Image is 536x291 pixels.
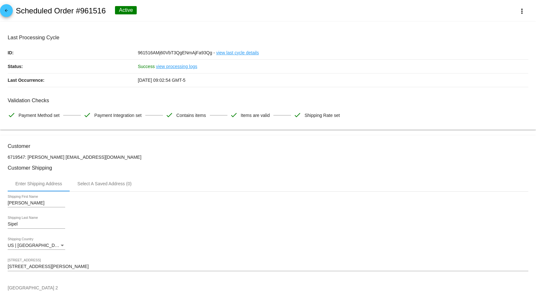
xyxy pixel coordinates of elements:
[19,109,59,122] span: Payment Method set
[8,243,64,248] span: US | [GEOGRAPHIC_DATA]
[77,181,132,186] div: Select A Saved Address (0)
[156,60,197,73] a: view processing logs
[8,222,65,227] input: Shipping Last Name
[115,6,137,14] div: Active
[3,8,10,16] mat-icon: arrow_back
[94,109,142,122] span: Payment Integration set
[230,111,238,119] mat-icon: check
[83,111,91,119] mat-icon: check
[241,109,270,122] span: Items are valid
[138,50,215,55] span: 961516AMj60VbT3QgENmAjFa93Qg -
[138,78,186,83] span: [DATE] 09:02:54 GMT-5
[8,73,138,87] p: Last Occurrence:
[8,60,138,73] p: Status:
[8,264,528,269] input: Shipping Street 1
[8,97,528,103] h3: Validation Checks
[8,201,65,206] input: Shipping First Name
[165,111,173,119] mat-icon: check
[216,46,259,59] a: view last cycle details
[138,64,155,69] span: Success
[8,286,528,291] input: Shipping Street 2
[8,34,528,41] h3: Last Processing Cycle
[16,6,106,15] h2: Scheduled Order #961516
[8,143,528,149] h3: Customer
[518,7,526,15] mat-icon: more_vert
[15,181,62,186] div: Enter Shipping Address
[176,109,206,122] span: Contains items
[294,111,301,119] mat-icon: check
[8,46,138,59] p: ID:
[304,109,340,122] span: Shipping Rate set
[8,165,528,171] h3: Customer Shipping
[8,111,15,119] mat-icon: check
[8,243,65,248] mat-select: Shipping Country
[8,155,528,160] p: 6719547: [PERSON_NAME] [EMAIL_ADDRESS][DOMAIN_NAME]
